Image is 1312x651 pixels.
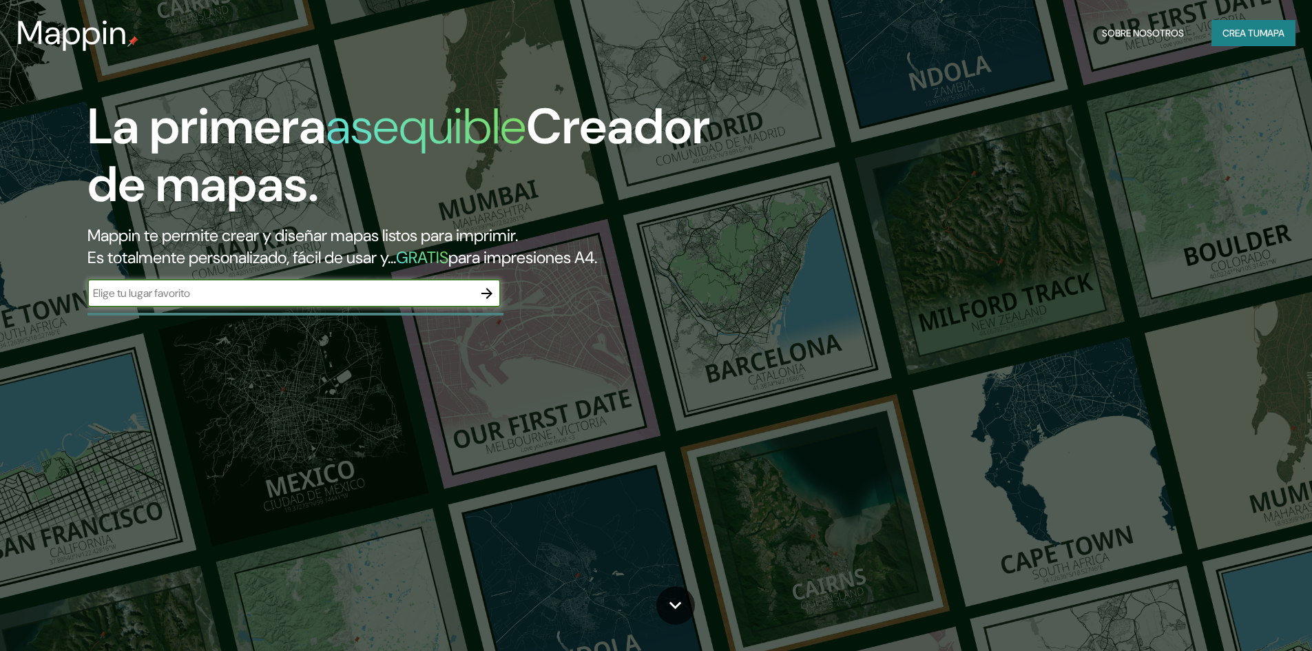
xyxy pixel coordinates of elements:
font: GRATIS [396,247,448,268]
font: para impresiones A4. [448,247,597,268]
font: Sobre nosotros [1102,27,1184,39]
font: Mappin te permite crear y diseñar mapas listos para imprimir. [87,225,518,246]
font: Es totalmente personalizado, fácil de usar y... [87,247,396,268]
font: mapa [1260,27,1284,39]
font: La primera [87,94,326,158]
font: Crea tu [1222,27,1260,39]
input: Elige tu lugar favorito [87,285,473,301]
button: Crea tumapa [1211,20,1295,46]
font: Mappin [17,11,127,54]
font: Creador de mapas. [87,94,710,216]
button: Sobre nosotros [1096,20,1189,46]
font: asequible [326,94,526,158]
img: pin de mapeo [127,36,138,47]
